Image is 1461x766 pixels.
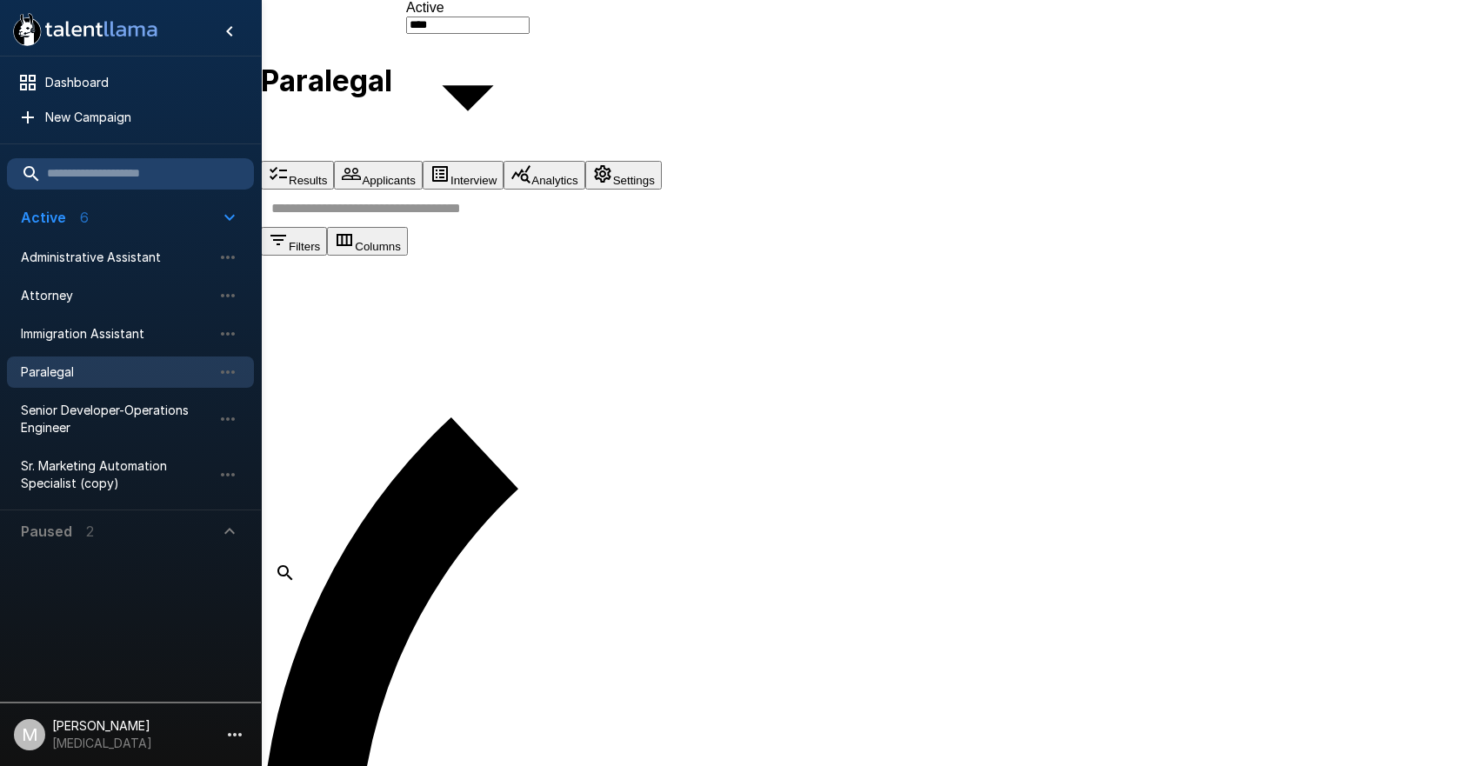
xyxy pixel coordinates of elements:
button: Interview [423,161,504,190]
button: Columns [327,227,408,256]
b: Paralegal [261,63,392,98]
button: Applicants [334,161,423,190]
button: Settings [585,161,662,190]
button: Analytics [504,161,584,190]
button: Results [261,161,334,190]
button: Filters [261,227,327,256]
